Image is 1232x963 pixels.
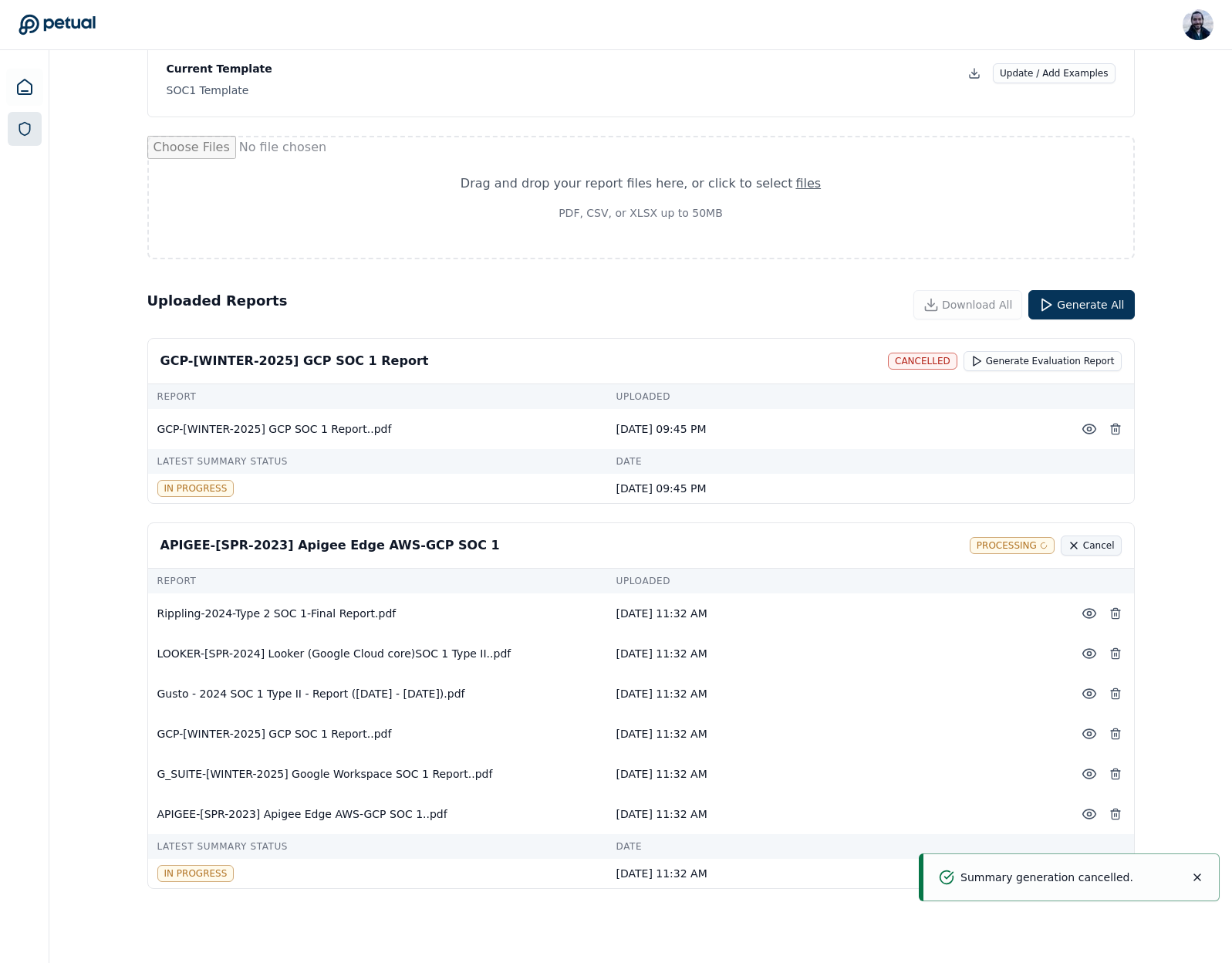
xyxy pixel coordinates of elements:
td: Uploaded [607,384,1066,409]
td: [DATE] 11:32 AM [607,794,1066,834]
td: APIGEE-[SPR-2023] Apigee Edge AWS-GCP SOC 1..pdf [148,794,607,834]
td: Latest Summary Status [148,834,607,859]
a: SOC 1 Reports [8,112,42,146]
td: [DATE] 11:32 AM [607,714,1066,754]
button: Preview File (hover for quick preview, click for full view) [1075,415,1103,443]
td: [DATE] 11:32 AM [607,634,1066,674]
td: [DATE] 09:45 PM [607,474,1066,503]
button: Delete report [1103,600,1128,627]
button: Preview File (hover for quick preview, click for full view) [1075,720,1103,748]
button: Delete report [1103,760,1128,788]
button: Download Template [962,61,987,86]
button: Generate Evaluation Report [964,351,1122,371]
div: APIGEE-[SPR-2023] Apigee Edge AWS-GCP SOC 1 [160,536,500,555]
td: Uploaded [607,569,1066,593]
button: Preview File (hover for quick preview, click for full view) [1075,800,1103,828]
div: Drag and drop your report files here , or click to select [461,174,821,193]
td: [DATE] 11:32 AM [607,754,1066,794]
td: Latest Summary Status [148,449,607,474]
td: Gusto - 2024 SOC 1 Type II - Report ([DATE] - [DATE]).pdf [148,674,607,714]
td: Report [148,569,607,593]
button: Update / Add Examples [993,63,1116,83]
button: Cancel [1061,536,1122,556]
div: files [795,174,821,193]
td: Rippling-2024-Type 2 SOC 1-Final Report.pdf [148,593,607,634]
button: Preview File (hover for quick preview, click for full view) [1075,680,1103,708]
button: Delete report [1103,800,1128,828]
button: Delete report [1103,680,1128,708]
td: GCP-[WINTER-2025] GCP SOC 1 Report..pdf [148,409,607,449]
div: In progress [157,480,235,497]
td: G_SUITE-[WINTER-2025] Google Workspace SOC 1 Report..pdf [148,754,607,794]
td: Date [607,449,1066,474]
h2: Uploaded Reports [147,290,288,319]
td: [DATE] 11:32 AM [607,674,1066,714]
td: LOOKER-[SPR-2024] Looker (Google Cloud core)SOC 1 Type II..pdf [148,634,607,674]
td: Date [607,834,1066,859]
button: Generate All [1028,290,1134,319]
button: Preview File (hover for quick preview, click for full view) [1075,760,1103,788]
td: [DATE] 11:32 AM [607,593,1066,634]
button: Download All [913,290,1022,319]
td: GCP-[WINTER-2025] GCP SOC 1 Report..pdf [148,714,607,754]
button: Delete report [1103,415,1128,443]
div: SOC1 Template [167,83,272,98]
div: Processing [970,537,1055,554]
td: Report [148,384,607,409]
button: Delete report [1103,640,1128,667]
div: In progress [157,865,235,882]
button: Preview File (hover for quick preview, click for full view) [1075,640,1103,667]
a: Dashboard [6,69,43,106]
button: Preview File (hover for quick preview, click for full view) [1075,600,1103,627]
img: Roberto Fernandez [1183,9,1213,40]
td: [DATE] 09:45 PM [607,409,1066,449]
div: GCP-[WINTER-2025] GCP SOC 1 Report [160,352,429,370]
p: Summary generation cancelled. [960,870,1133,885]
td: [DATE] 11:32 AM [607,859,1066,888]
p: PDF, CSV, or XLSX up to 50MB [461,205,821,221]
p: Current Template [167,61,272,76]
a: Go to Dashboard [19,14,96,35]
div: Cancelled [888,353,957,370]
button: Delete report [1103,720,1128,748]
